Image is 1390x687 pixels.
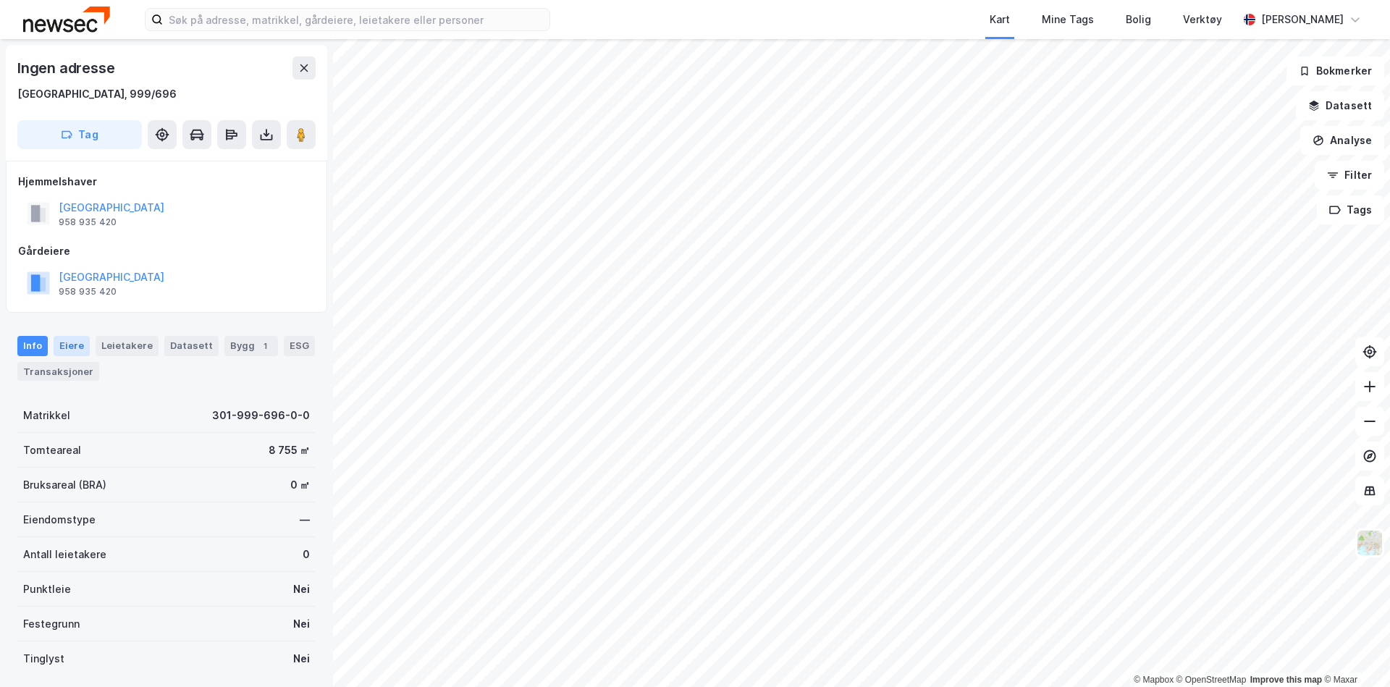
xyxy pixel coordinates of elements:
div: Bygg [224,336,278,356]
div: 1 [258,339,272,353]
div: Kart [990,11,1010,28]
div: Nei [293,650,310,667]
div: Verktøy [1183,11,1222,28]
img: newsec-logo.f6e21ccffca1b3a03d2d.png [23,7,110,32]
div: ESG [284,336,315,356]
div: Matrikkel [23,407,70,424]
div: — [300,511,310,528]
div: Nei [293,615,310,633]
button: Analyse [1300,126,1384,155]
button: Tag [17,120,142,149]
div: Leietakere [96,336,159,356]
div: Festegrunn [23,615,80,633]
div: Nei [293,581,310,598]
div: Mine Tags [1042,11,1094,28]
div: Bolig [1126,11,1151,28]
a: Mapbox [1134,675,1174,685]
div: Info [17,336,48,356]
div: Hjemmelshaver [18,173,315,190]
a: OpenStreetMap [1176,675,1247,685]
div: 958 935 420 [59,216,117,228]
div: [PERSON_NAME] [1261,11,1344,28]
button: Tags [1317,195,1384,224]
div: Eiere [54,336,90,356]
div: Tomteareal [23,442,81,459]
button: Filter [1315,161,1384,190]
div: 0 ㎡ [290,476,310,494]
div: 8 755 ㎡ [269,442,310,459]
div: 958 935 420 [59,286,117,298]
div: Gårdeiere [18,243,315,260]
img: Z [1356,529,1383,557]
input: Søk på adresse, matrikkel, gårdeiere, leietakere eller personer [163,9,549,30]
button: Datasett [1296,91,1384,120]
div: Datasett [164,336,219,356]
div: [GEOGRAPHIC_DATA], 999/696 [17,85,177,103]
div: Eiendomstype [23,511,96,528]
a: Improve this map [1250,675,1322,685]
div: Ingen adresse [17,56,117,80]
div: Antall leietakere [23,546,106,563]
div: Tinglyst [23,650,64,667]
iframe: Chat Widget [1318,618,1390,687]
div: 0 [303,546,310,563]
button: Bokmerker [1286,56,1384,85]
div: 301-999-696-0-0 [212,407,310,424]
div: Bruksareal (BRA) [23,476,106,494]
div: Transaksjoner [17,362,99,381]
div: Punktleie [23,581,71,598]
